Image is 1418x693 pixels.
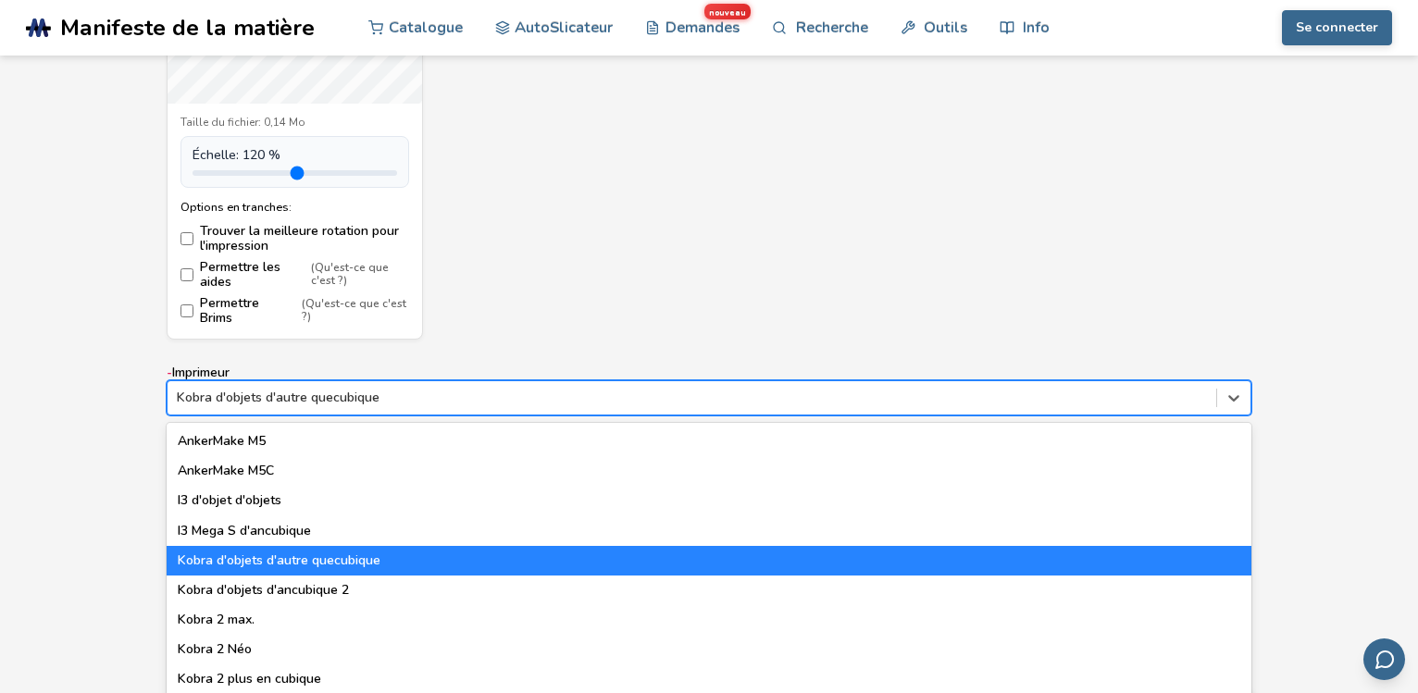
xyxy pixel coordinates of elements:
label: Permettre Brims [180,296,409,326]
input: Permettre les aides(Qu'est-ce que c'est ?) [180,268,193,281]
span: nouveau [703,4,751,19]
span: Manifeste de la matière [60,15,315,41]
div: I3 Mega S d'ancubique [167,516,1251,546]
div: Options en tranches: [180,201,409,214]
button: Se connecter [1282,10,1392,45]
div: Taille du fichier: 0,14 Mo [180,117,409,130]
button: Envoyer des retours d'information par courrier électronique [1363,638,1405,680]
input: Trouver la meilleure rotation pour l'impression [180,232,193,245]
span: (Qu'est-ce que c'est ?) [311,262,409,288]
label: Imprimeur [167,365,1251,415]
div: Kobra d'objets d'ancubique 2 [167,575,1251,605]
div: Kobra d'objets d'autre quecubique [167,546,1251,575]
div: I3 d'objet d'objets [167,486,1251,515]
label: Trouver la meilleure rotation pour l'impression [180,224,409,254]
div: AnkerMake M5 [167,427,1251,456]
input: -ImprimeurKobra d'objets d'autre quecubiqueAnkerMake M5AnkerMake M5CI3 d'objet d'objetsI3 Mega S ... [177,390,180,405]
div: AnkerMake M5C [167,456,1251,486]
div: Kobra 2 max. [167,605,1251,635]
input: Permettre Brims(Qu'est-ce que c'est ?) [180,304,193,317]
span: Échelle: 120 % [193,148,280,163]
div: Kobra 2 Néo [167,635,1251,664]
label: Permettre les aides [180,260,409,290]
span: (Qu'est-ce que c'est ?) [302,298,409,324]
span: - [167,364,172,381]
